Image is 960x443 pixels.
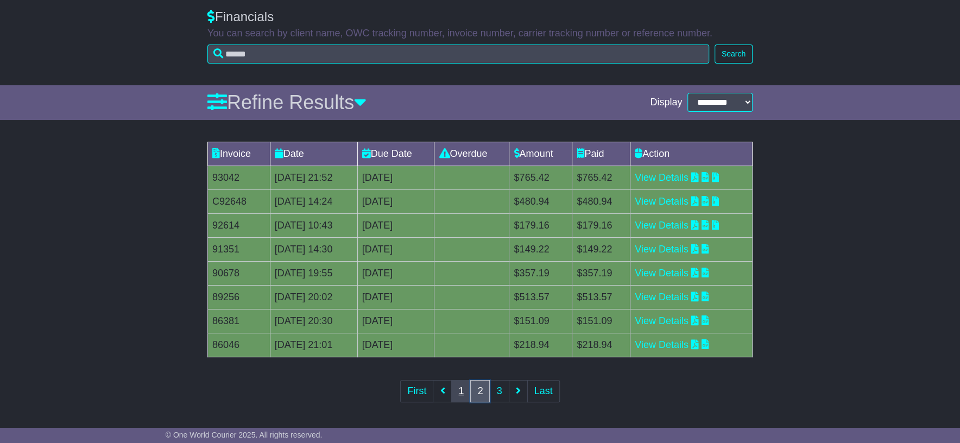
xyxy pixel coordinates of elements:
a: 1 [451,380,471,402]
td: [DATE] [357,213,434,237]
button: Search [715,45,753,64]
td: [DATE] 10:43 [270,213,357,237]
td: $480.94 [572,189,630,213]
td: Overdue [434,142,509,166]
td: 86046 [208,333,270,357]
a: View Details [635,220,689,231]
td: [DATE] [357,309,434,333]
td: Invoice [208,142,270,166]
td: Action [630,142,753,166]
td: $357.19 [572,261,630,285]
td: Due Date [357,142,434,166]
td: $151.09 [572,309,630,333]
td: 89256 [208,285,270,309]
td: [DATE] [357,261,434,285]
span: Display [650,97,682,109]
a: View Details [635,292,689,302]
td: [DATE] [357,285,434,309]
td: [DATE] 20:02 [270,285,357,309]
a: 3 [489,380,509,402]
td: $765.42 [509,166,572,189]
td: [DATE] 19:55 [270,261,357,285]
a: 2 [470,380,490,402]
span: © One World Courier 2025. All rights reserved. [166,431,323,439]
td: [DATE] 14:24 [270,189,357,213]
a: View Details [635,315,689,326]
a: View Details [635,196,689,207]
td: [DATE] [357,333,434,357]
a: View Details [635,339,689,350]
td: $151.09 [509,309,572,333]
td: $149.22 [572,237,630,261]
td: [DATE] 21:52 [270,166,357,189]
td: $513.57 [572,285,630,309]
td: [DATE] 21:01 [270,333,357,357]
td: $179.16 [572,213,630,237]
td: $357.19 [509,261,572,285]
td: Date [270,142,357,166]
td: Paid [572,142,630,166]
td: [DATE] [357,237,434,261]
td: 91351 [208,237,270,261]
a: View Details [635,172,689,183]
td: $765.42 [572,166,630,189]
div: Financials [207,9,753,25]
a: Last [527,380,560,402]
td: [DATE] [357,166,434,189]
a: View Details [635,268,689,279]
td: 86381 [208,309,270,333]
td: $480.94 [509,189,572,213]
td: $513.57 [509,285,572,309]
td: [DATE] [357,189,434,213]
td: 92614 [208,213,270,237]
a: First [400,380,433,402]
td: [DATE] 14:30 [270,237,357,261]
p: You can search by client name, OWC tracking number, invoice number, carrier tracking number or re... [207,28,753,40]
td: 93042 [208,166,270,189]
td: $218.94 [572,333,630,357]
a: Refine Results [207,91,367,113]
td: $218.94 [509,333,572,357]
td: $149.22 [509,237,572,261]
a: View Details [635,244,689,255]
td: 90678 [208,261,270,285]
td: Amount [509,142,572,166]
td: C92648 [208,189,270,213]
td: $179.16 [509,213,572,237]
td: [DATE] 20:30 [270,309,357,333]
